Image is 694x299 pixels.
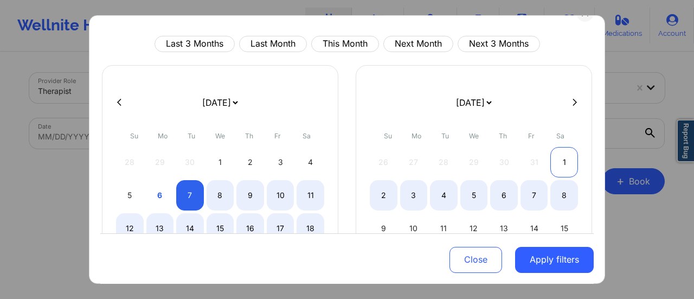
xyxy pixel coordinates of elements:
[550,147,578,177] div: Sat Nov 01 2025
[528,132,535,140] abbr: Friday
[469,132,479,140] abbr: Wednesday
[449,246,502,272] button: Close
[460,213,488,244] div: Wed Nov 12 2025
[490,180,518,211] div: Thu Nov 06 2025
[158,132,168,140] abbr: Monday
[267,213,294,244] div: Fri Oct 17 2025
[412,132,421,140] abbr: Monday
[400,213,428,244] div: Mon Nov 10 2025
[297,213,324,244] div: Sat Oct 18 2025
[520,180,548,211] div: Fri Nov 07 2025
[430,213,458,244] div: Tue Nov 11 2025
[400,180,428,211] div: Mon Nov 03 2025
[267,180,294,211] div: Fri Oct 10 2025
[245,132,253,140] abbr: Thursday
[239,36,307,52] button: Last Month
[297,180,324,211] div: Sat Oct 11 2025
[236,147,264,177] div: Thu Oct 02 2025
[383,36,453,52] button: Next Month
[520,213,548,244] div: Fri Nov 14 2025
[370,213,397,244] div: Sun Nov 09 2025
[146,180,174,211] div: Mon Oct 06 2025
[236,180,264,211] div: Thu Oct 09 2025
[146,213,174,244] div: Mon Oct 13 2025
[215,132,225,140] abbr: Wednesday
[370,180,397,211] div: Sun Nov 02 2025
[303,132,311,140] abbr: Saturday
[274,132,281,140] abbr: Friday
[430,180,458,211] div: Tue Nov 04 2025
[311,36,379,52] button: This Month
[116,180,144,211] div: Sun Oct 05 2025
[207,213,234,244] div: Wed Oct 15 2025
[515,246,594,272] button: Apply filters
[490,213,518,244] div: Thu Nov 13 2025
[384,132,392,140] abbr: Sunday
[550,213,578,244] div: Sat Nov 15 2025
[188,132,195,140] abbr: Tuesday
[458,36,540,52] button: Next 3 Months
[176,213,204,244] div: Tue Oct 14 2025
[460,180,488,211] div: Wed Nov 05 2025
[176,180,204,211] div: Tue Oct 07 2025
[267,147,294,177] div: Fri Oct 03 2025
[236,213,264,244] div: Thu Oct 16 2025
[130,132,138,140] abbr: Sunday
[207,147,234,177] div: Wed Oct 01 2025
[116,213,144,244] div: Sun Oct 12 2025
[556,132,564,140] abbr: Saturday
[297,147,324,177] div: Sat Oct 04 2025
[155,36,235,52] button: Last 3 Months
[499,132,507,140] abbr: Thursday
[207,180,234,211] div: Wed Oct 08 2025
[441,132,449,140] abbr: Tuesday
[550,180,578,211] div: Sat Nov 08 2025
